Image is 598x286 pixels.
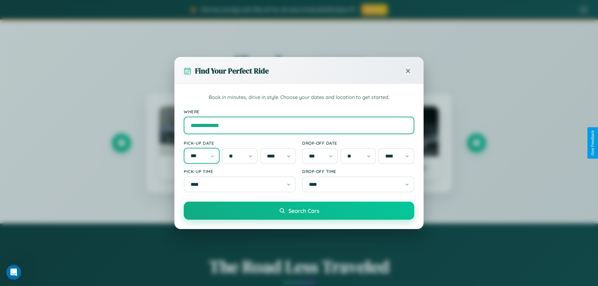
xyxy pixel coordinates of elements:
label: Drop-off Date [302,140,414,146]
label: Where [184,109,414,114]
h3: Find Your Perfect Ride [195,66,269,76]
button: Search Cars [184,202,414,220]
span: Search Cars [288,207,319,214]
label: Pick-up Date [184,140,296,146]
label: Pick-up Time [184,169,296,174]
p: Book in minutes, drive in style. Choose your dates and location to get started. [184,93,414,101]
label: Drop-off Time [302,169,414,174]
